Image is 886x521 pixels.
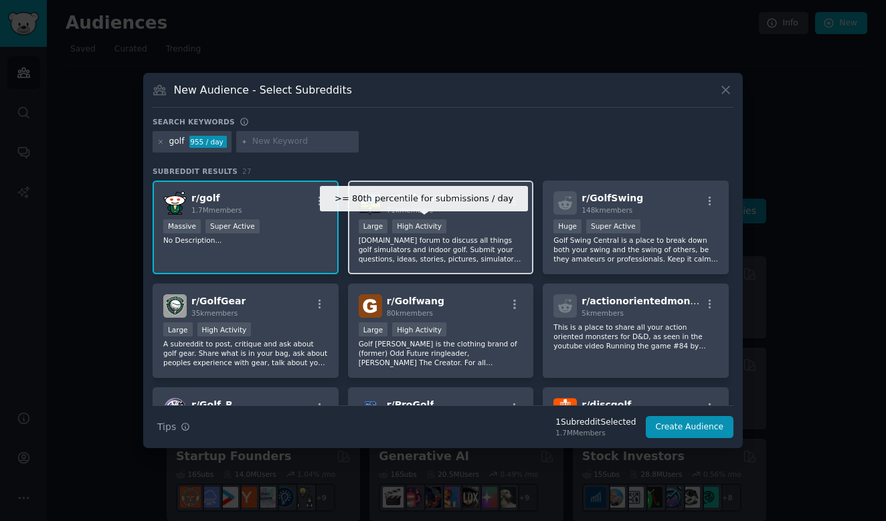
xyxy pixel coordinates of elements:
[191,399,233,410] span: r/ Golf_R
[586,219,640,233] div: Super Active
[553,398,577,421] img: discgolf
[163,294,187,318] img: GolfGear
[153,415,195,439] button: Tips
[553,322,718,350] p: This is a place to share all your action oriented monsters for D&D, as seen in the youtube video ...
[582,206,632,214] span: 148k members
[387,309,433,317] span: 80k members
[646,416,734,439] button: Create Audience
[359,235,523,264] p: [DOMAIN_NAME] forum to discuss all things golf simulators and indoor golf. Submit your questions,...
[555,417,636,429] div: 1 Subreddit Selected
[191,206,242,214] span: 1.7M members
[582,399,631,410] span: r/ discgolf
[359,322,388,336] div: Large
[163,339,328,367] p: A subreddit to post, critique and ask about golf gear. Share what is in your bag, ask about peopl...
[392,322,446,336] div: High Activity
[191,193,220,203] span: r/ golf
[582,296,711,306] span: r/ actionorientedmonster
[205,219,260,233] div: Super Active
[163,219,201,233] div: Massive
[252,136,354,148] input: New Keyword
[387,296,444,306] span: r/ Golfwang
[582,193,643,203] span: r/ GolfSwing
[582,309,624,317] span: 5k members
[163,398,187,421] img: Golf_R
[553,219,582,233] div: Huge
[387,399,434,410] span: r/ ProGolf
[163,191,187,215] img: golf
[359,294,382,318] img: Golfwang
[392,219,446,233] div: High Activity
[153,167,238,176] span: Subreddit Results
[169,136,185,148] div: golf
[197,322,252,336] div: High Activity
[163,235,328,245] p: No Description...
[189,136,227,148] div: 955 / day
[359,398,382,421] img: ProGolf
[191,309,238,317] span: 35k members
[387,193,466,203] span: r/ Golfsimulator
[553,235,718,264] p: Golf Swing Central is a place to break down both your swing and the swing of others, be they amat...
[153,117,235,126] h3: Search keywords
[555,428,636,437] div: 1.7M Members
[174,83,352,97] h3: New Audience - Select Subreddits
[387,206,433,214] span: 71k members
[191,296,246,306] span: r/ GolfGear
[157,420,176,434] span: Tips
[359,191,382,215] img: Golfsimulator
[359,219,388,233] div: Large
[163,322,193,336] div: Large
[242,167,252,175] span: 27
[359,339,523,367] p: Golf [PERSON_NAME] is the clothing brand of (former) Odd Future ringleader, [PERSON_NAME] The Cre...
